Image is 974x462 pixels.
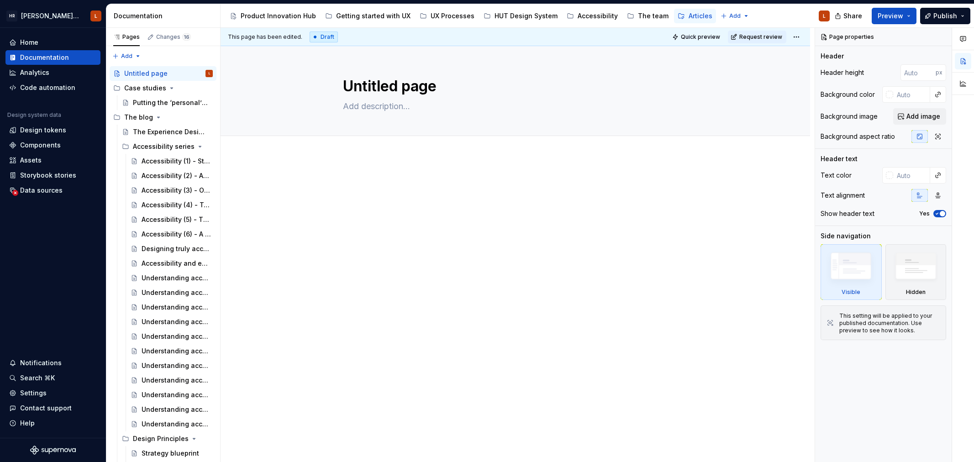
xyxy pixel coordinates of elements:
a: Understanding accessibility (2) - Do ARIA attributes make everything accessible? [127,285,216,300]
a: Assets [5,153,100,168]
button: Quick preview [669,31,724,43]
div: Understanding accessibility (3) - Enhancing Accessibility and Usability through Semantic HTML and... [142,303,211,312]
a: Putting the ‘personal’ back into [PERSON_NAME] [PERSON_NAME] Personal Wealth [118,95,216,110]
div: Understanding accessibility (11) - Cognitive needs [142,420,211,429]
div: Background image [821,112,878,121]
div: UX Processes [431,11,474,21]
a: Settings [5,386,100,400]
div: Data sources [20,186,63,195]
a: Components [5,138,100,152]
div: Assets [20,156,42,165]
div: Hidden [906,289,926,296]
div: Visible [842,289,860,296]
div: Case studies [124,84,166,93]
div: Understanding accessibility (9) - Visual accessibility [142,390,211,399]
a: Accessibility [563,9,621,23]
a: Storybook stories [5,168,100,183]
a: Code automation [5,80,100,95]
div: Background aspect ratio [821,132,895,141]
a: Articles [674,9,716,23]
button: Request review [728,31,786,43]
div: Getting started with UX [336,11,411,21]
a: Understanding accessibility (3) - Enhancing Accessibility and Usability through Semantic HTML and... [127,300,216,315]
a: The team [623,9,672,23]
div: Understanding accessibility (5) - How the law helped shaped todays accessibility standards [142,332,211,341]
button: Add [110,50,144,63]
div: Storybook stories [20,171,76,180]
div: Show header text [821,209,874,218]
a: Accessibility (3) - Our approach [127,183,216,198]
div: Accessibility (2) - Accessibility working group [142,171,211,180]
div: Design tokens [20,126,66,135]
span: Add [729,12,741,20]
div: Accessibility (4) - Tools [142,200,211,210]
a: Understanding accessibility (1) - Enhancing Accessibility with ARIA Attributes and Roles in HTML [127,271,216,285]
button: Publish [920,8,970,24]
div: This setting will be applied to your published documentation. Use preview to see how it looks. [839,312,940,334]
div: Text color [821,171,852,180]
div: The blog [124,113,153,122]
span: Share [843,11,862,21]
a: Documentation [5,50,100,65]
span: Request review [739,33,782,41]
div: HR [6,10,17,21]
div: Designing truly accessible products and services is impossible without empathy. [142,244,211,253]
div: Design Principles [133,434,189,443]
a: Data sources [5,183,100,198]
div: Draft [310,31,338,42]
div: Settings [20,388,47,398]
a: Understanding accessibility (4) - The Inclusive Advantage [127,315,216,329]
a: Strategy blueprint [127,446,216,461]
div: Documentation [114,11,216,21]
div: Hidden [885,244,947,300]
div: Understanding accessibility (1) - Enhancing Accessibility with ARIA Attributes and Roles in HTML [142,273,211,283]
span: Add [121,52,132,60]
div: Understanding accessibility (4) - The Inclusive Advantage [142,317,211,326]
div: Design system data [7,111,61,119]
div: HUT Design System [495,11,558,21]
div: Understanding accessibility (10) - Hearing accessibility [142,405,211,414]
button: Help [5,416,100,430]
div: Understanding accessibility (6) - The "what 3 words" of accessibility standards [142,346,211,356]
div: Accessibility series [133,142,195,151]
a: The Experience Design Blog [118,125,216,139]
div: Accessibility (1) - Standards [142,157,211,166]
a: Accessibility (6) - A quick guide to accessibility testing [127,227,216,241]
input: Auto [893,167,930,184]
a: Accessibility (1) - Standards [127,154,216,168]
button: Notifications [5,356,100,370]
div: Help [20,419,35,428]
a: Accessibility (4) - Tools [127,198,216,212]
a: Accessibility (5) - The wider development community [127,212,216,227]
div: Accessibility [578,11,618,21]
div: Putting the ‘personal’ back into [PERSON_NAME] [PERSON_NAME] Personal Wealth [133,98,208,107]
button: Add [718,10,752,22]
div: Understanding accessibility (8) - Physical Accessibility [142,376,211,385]
div: Accessibility series [118,139,216,154]
div: Pages [113,33,140,41]
div: Contact support [20,404,72,413]
a: Understanding accessibility (7) - Assistive technologies [127,358,216,373]
button: Preview [872,8,916,24]
input: Auto [900,64,936,81]
span: 16 [182,33,191,41]
input: Auto [893,86,930,103]
div: Understanding accessibility (7) - Assistive technologies [142,361,211,370]
a: Understanding accessibility (9) - Visual accessibility [127,388,216,402]
div: Strategy blueprint [142,449,199,458]
a: Analytics [5,65,100,80]
div: L [95,12,97,20]
div: Header height [821,68,864,77]
div: Accessibility (3) - Our approach [142,186,211,195]
div: Documentation [20,53,69,62]
div: Code automation [20,83,75,92]
div: Accessibility (5) - The wider development community [142,215,211,224]
div: Notifications [20,358,62,367]
a: Getting started with UX [321,9,414,23]
div: L [823,12,826,20]
div: Case studies [110,81,216,95]
button: Search ⌘K [5,371,100,385]
div: Design Principles [118,431,216,446]
button: HR[PERSON_NAME] UI Toolkit (HUT)L [2,6,104,26]
div: Accessibility (6) - A quick guide to accessibility testing [142,230,211,239]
